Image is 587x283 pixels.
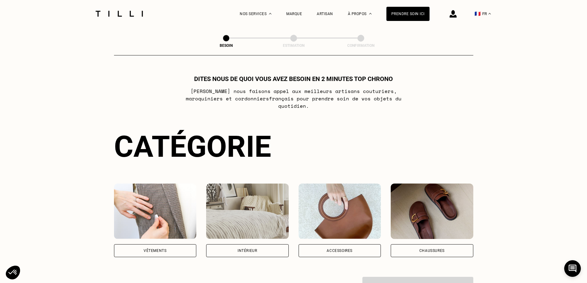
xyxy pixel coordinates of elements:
[391,184,473,239] img: Chaussures
[488,13,491,14] img: menu déroulant
[263,43,324,48] div: Estimation
[299,184,381,239] img: Accessoires
[386,7,430,21] a: Prendre soin ici
[171,87,416,110] p: [PERSON_NAME] nous faisons appel aux meilleurs artisans couturiers , maroquiniers et cordonniers ...
[114,184,197,239] img: Vêtements
[475,11,481,17] span: 🇫🇷
[195,43,257,48] div: Besoin
[317,12,333,16] a: Artisan
[330,43,392,48] div: Confirmation
[114,129,473,164] div: Catégorie
[450,10,457,18] img: icône connexion
[206,184,289,239] img: Intérieur
[238,249,257,253] div: Intérieur
[93,11,145,17] img: Logo du service de couturière Tilli
[269,13,271,14] img: Menu déroulant
[286,12,302,16] a: Marque
[419,249,445,253] div: Chaussures
[369,13,372,14] img: Menu déroulant à propos
[144,249,166,253] div: Vêtements
[194,75,393,83] h1: Dites nous de quoi vous avez besoin en 2 minutes top chrono
[327,249,353,253] div: Accessoires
